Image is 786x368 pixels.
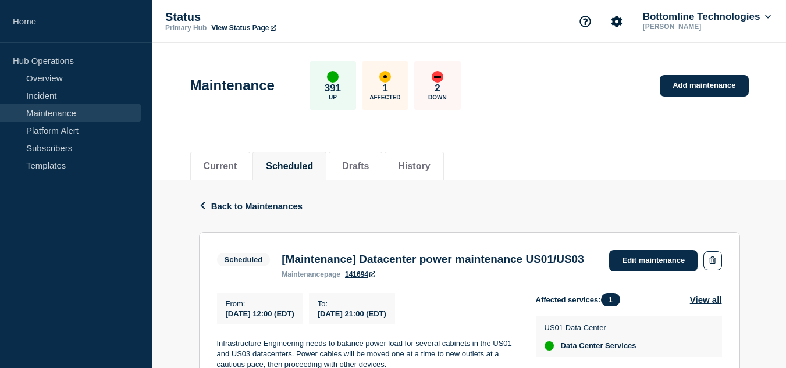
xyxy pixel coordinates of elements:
p: From : [226,299,294,308]
a: View Status Page [211,24,276,32]
p: To : [318,299,386,308]
span: 1 [601,293,620,306]
div: down [432,71,443,83]
p: [PERSON_NAME] [641,23,762,31]
p: Up [329,94,337,101]
button: Drafts [342,161,369,172]
p: Down [428,94,447,101]
span: Data Center Services [561,341,636,351]
span: maintenance [282,270,324,278]
span: [DATE] 12:00 (EDT) [226,309,294,318]
div: affected [379,71,391,83]
p: page [282,270,340,278]
p: 391 [325,83,341,94]
p: 2 [435,83,440,94]
p: 1 [382,83,387,94]
span: Affected services: [536,293,626,306]
p: Affected [369,94,400,101]
span: [DATE] 21:00 (EDT) [318,309,386,318]
a: Add maintenance [660,75,748,97]
h1: Maintenance [190,77,275,94]
button: Back to Maintenances [199,201,303,211]
button: Scheduled [266,161,313,172]
button: View all [690,293,722,306]
a: 141694 [345,270,375,278]
div: up [327,71,339,83]
div: up [545,341,554,351]
a: Edit maintenance [609,250,698,271]
button: Bottomline Technologies [641,11,773,23]
button: Support [573,9,597,34]
button: History [398,161,430,172]
button: Current [204,161,237,172]
span: Back to Maintenances [211,201,303,211]
p: US01 Data Center [545,323,636,332]
span: Scheduled [217,253,271,266]
p: Status [165,10,398,24]
p: Primary Hub [165,24,207,32]
button: Account settings [604,9,629,34]
h3: [Maintenance] Datacenter power maintenance US01/US03 [282,253,584,266]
